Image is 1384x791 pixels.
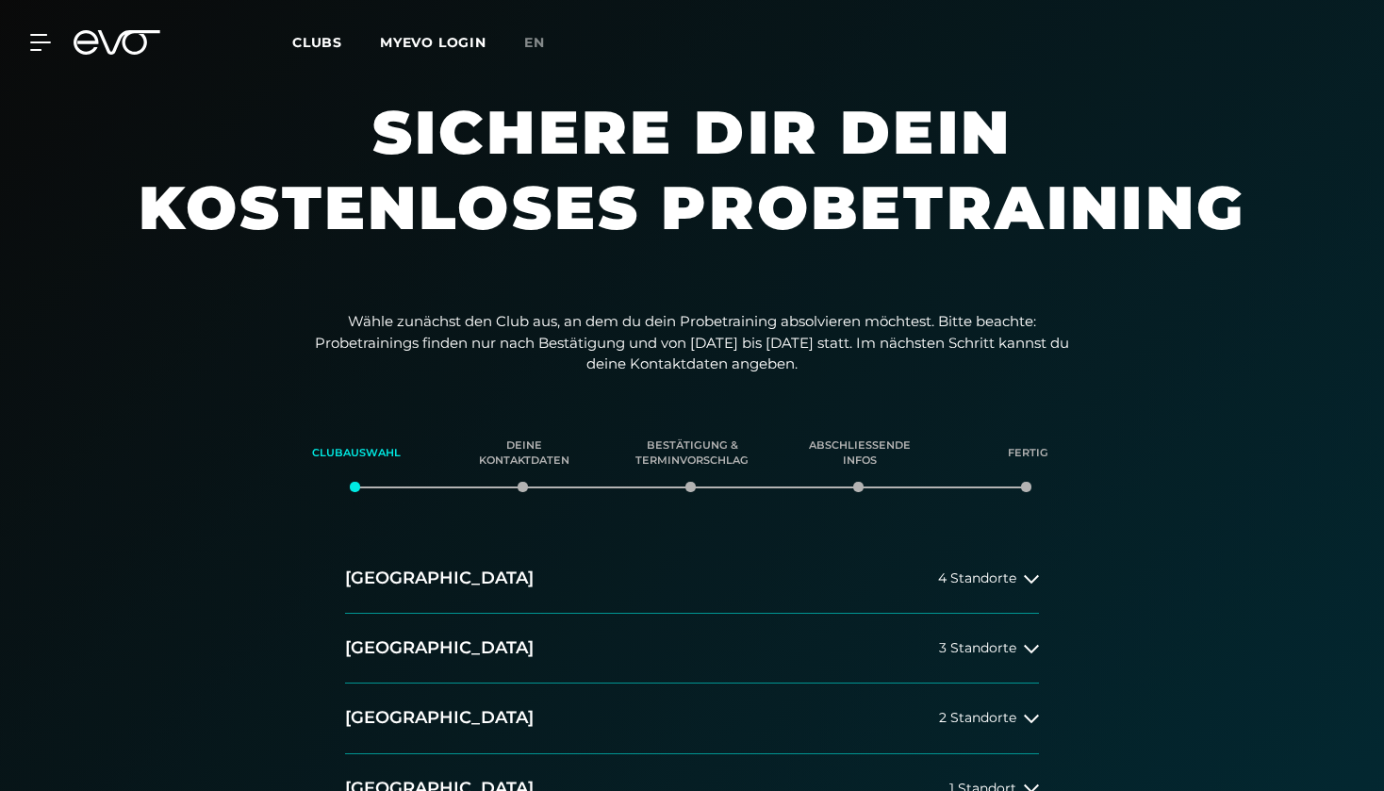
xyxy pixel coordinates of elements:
[345,544,1039,614] button: [GEOGRAPHIC_DATA]4 Standorte
[524,34,545,51] span: en
[380,34,486,51] a: MYEVO LOGIN
[938,571,1016,585] span: 4 Standorte
[464,428,585,479] div: Deine Kontaktdaten
[315,311,1069,375] p: Wähle zunächst den Club aus, an dem du dein Probetraining absolvieren möchtest. Bitte beachte: Pr...
[345,614,1039,684] button: [GEOGRAPHIC_DATA]3 Standorte
[292,34,342,51] span: Clubs
[632,428,752,479] div: Bestätigung & Terminvorschlag
[345,636,534,660] h2: [GEOGRAPHIC_DATA]
[296,428,417,479] div: Clubauswahl
[967,428,1088,479] div: Fertig
[799,428,920,479] div: Abschließende Infos
[345,706,534,730] h2: [GEOGRAPHIC_DATA]
[524,32,568,54] a: en
[345,684,1039,753] button: [GEOGRAPHIC_DATA]2 Standorte
[292,33,380,51] a: Clubs
[126,94,1258,283] h1: Sichere dir dein kostenloses Probetraining
[345,567,534,590] h2: [GEOGRAPHIC_DATA]
[939,641,1016,655] span: 3 Standorte
[939,711,1016,725] span: 2 Standorte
